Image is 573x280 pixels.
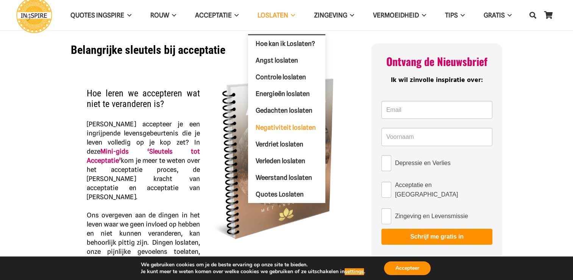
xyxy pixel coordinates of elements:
[347,6,354,25] span: Zingeving Menu
[381,229,492,245] button: Schrijf me gratis in
[395,180,492,199] span: Acceptatie en [GEOGRAPHIC_DATA]
[256,73,306,80] span: Controle loslaten
[395,158,451,168] span: Depressie en Verlies
[256,174,312,181] span: Weerstand loslaten
[384,261,431,275] button: Accepteer
[314,11,347,19] span: Zingeving
[248,35,325,52] a: Hoe kan ik Loslaten?
[373,11,419,19] span: VERMOEIDHEID
[505,6,512,25] span: GRATIS Menu
[248,153,325,169] a: Verleden loslaten
[364,6,435,25] a: VERMOEIDHEIDVERMOEIDHEID Menu
[248,169,325,186] a: Weerstand loslaten
[304,6,364,25] a: ZingevingZingeving Menu
[256,90,310,98] span: Energieën loslaten
[256,107,312,114] span: Gedachten loslaten
[195,11,232,19] span: Acceptatie
[484,11,505,19] span: GRATIS
[71,43,352,57] h1: Belangrijke sleutels bij acceptatie
[186,6,248,25] a: AcceptatieAcceptatie Menu
[258,11,288,19] span: Loslaten
[248,69,325,85] a: Controle loslaten
[256,190,304,198] span: Quotes Loslaten
[70,11,124,19] span: QUOTES INGSPIRE
[435,6,474,25] a: TIPSTIPS Menu
[256,123,316,131] span: Negativiteit loslaten
[248,186,325,203] a: Quotes Loslaten
[141,6,185,25] a: ROUWROUW Menu
[395,211,468,221] span: Zingeving en Levensmissie
[391,75,483,86] span: Ik wil zinvolle inspiratie over:
[248,52,325,69] a: Angst loslaten
[248,136,325,153] a: Verdriet loslaten
[474,6,521,25] a: GRATISGRATIS Menu
[124,6,131,25] span: QUOTES INGSPIRE Menu
[381,182,391,198] input: Acceptatie en [GEOGRAPHIC_DATA]
[169,6,176,25] span: ROUW Menu
[256,39,315,47] span: Hoe kan ik Loslaten?
[381,208,391,224] input: Zingeving en Levensmissie
[386,53,487,69] span: Ontvang de Nieuwsbrief
[232,6,239,25] span: Acceptatie Menu
[150,11,169,19] span: ROUW
[61,6,141,25] a: QUOTES INGSPIREQUOTES INGSPIRE Menu
[141,261,365,268] p: We gebruiken cookies om je de beste ervaring op onze site te bieden.
[345,268,364,275] button: settings
[141,268,365,275] p: Je kunt meer te weten komen over welke cookies we gebruiken of ze uitschakelen in .
[248,6,304,25] a: LoslatenLoslaten Menu
[87,78,336,110] h2: Hoe leren we accepteren wat niet te veranderen is?
[419,6,426,25] span: VERMOEIDHEID Menu
[381,101,492,119] input: Email
[288,6,295,25] span: Loslaten Menu
[525,6,540,25] a: Zoeken
[248,102,325,119] a: Gedachten loslaten
[256,157,305,164] span: Verleden loslaten
[87,148,200,164] a: Mini-gids ‘Sleutels tot Acceptatie’
[381,155,391,171] input: Depressie en Verlies
[381,128,492,146] input: Voornaam
[256,56,298,64] span: Angst loslaten
[256,140,303,148] span: Verdriet loslaten
[445,11,457,19] span: TIPS
[457,6,464,25] span: TIPS Menu
[213,78,336,239] img: E-boekje Acceptatie met gratis online mini-cursus accepteren souldiving met ingspire zingevingspl...
[248,85,325,102] a: Energieën loslaten
[248,119,325,135] a: Negativiteit loslaten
